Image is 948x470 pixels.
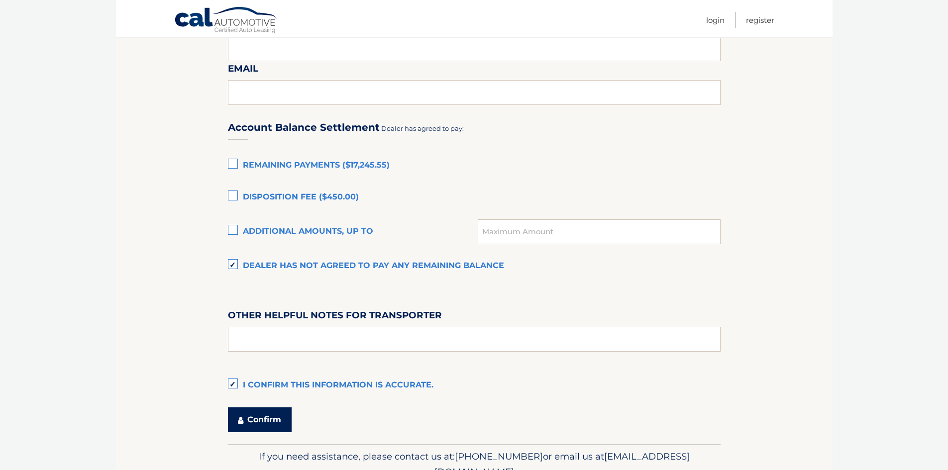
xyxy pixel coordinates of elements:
[455,451,543,462] span: [PHONE_NUMBER]
[228,376,721,395] label: I confirm this information is accurate.
[228,61,258,80] label: Email
[478,219,720,244] input: Maximum Amount
[228,407,292,432] button: Confirm
[228,121,380,134] h3: Account Balance Settlement
[746,12,774,28] a: Register
[706,12,725,28] a: Login
[228,256,721,276] label: Dealer has not agreed to pay any remaining balance
[228,156,721,176] label: Remaining Payments ($17,245.55)
[174,6,279,35] a: Cal Automotive
[228,222,478,242] label: Additional amounts, up to
[381,124,464,132] span: Dealer has agreed to pay:
[228,188,721,207] label: Disposition Fee ($450.00)
[228,308,442,326] label: Other helpful notes for transporter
